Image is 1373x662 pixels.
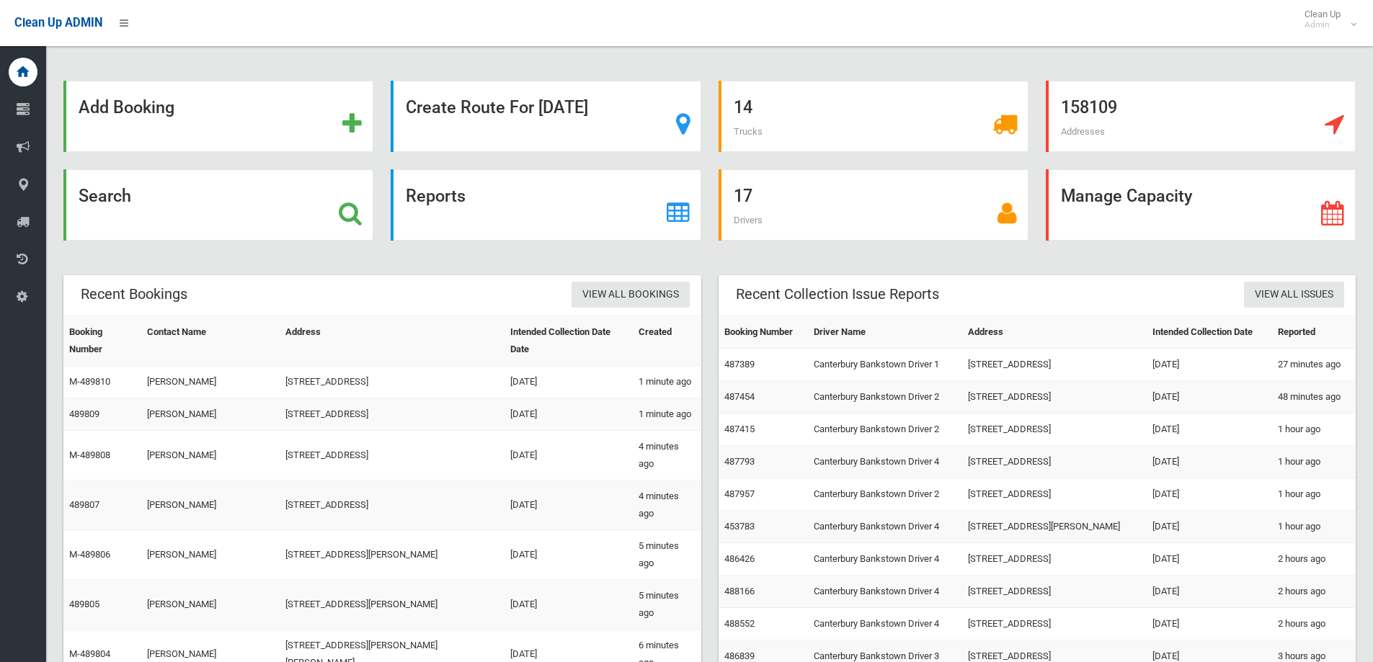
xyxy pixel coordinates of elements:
[1297,9,1355,30] span: Clean Up
[141,480,279,530] td: [PERSON_NAME]
[1147,413,1272,446] td: [DATE]
[505,316,633,366] th: Intended Collection Date Date
[808,543,962,576] td: Canterbury Bankstown Driver 4
[505,480,633,530] td: [DATE]
[1147,511,1272,543] td: [DATE]
[734,97,752,117] strong: 14
[724,424,755,434] a: 487415
[1272,511,1356,543] td: 1 hour ago
[1147,381,1272,413] td: [DATE]
[63,280,205,308] header: Recent Bookings
[962,413,1146,446] td: [STREET_ADDRESS]
[1272,446,1356,478] td: 1 hour ago
[69,549,110,560] a: M-489806
[505,431,633,480] td: [DATE]
[1147,446,1272,478] td: [DATE]
[1147,576,1272,608] td: [DATE]
[719,169,1028,241] a: 17 Drivers
[633,431,701,480] td: 4 minutes ago
[63,81,373,152] a: Add Booking
[280,580,505,630] td: [STREET_ADDRESS][PERSON_NAME]
[280,366,505,398] td: [STREET_ADDRESS]
[1272,543,1356,576] td: 2 hours ago
[141,580,279,630] td: [PERSON_NAME]
[962,511,1146,543] td: [STREET_ADDRESS][PERSON_NAME]
[406,97,588,117] strong: Create Route For [DATE]
[734,186,752,206] strong: 17
[808,381,962,413] td: Canterbury Bankstown Driver 2
[1061,126,1105,137] span: Addresses
[808,316,962,349] th: Driver Name
[572,282,690,308] a: View All Bookings
[724,650,755,661] a: 486839
[69,408,99,419] a: 489809
[141,366,279,398] td: [PERSON_NAME]
[724,618,755,629] a: 488552
[962,543,1146,576] td: [STREET_ADDRESS]
[14,16,102,30] span: Clean Up ADMIN
[724,586,755,596] a: 488166
[808,349,962,381] td: Canterbury Bankstown Driver 1
[633,316,701,366] th: Created
[1147,478,1272,511] td: [DATE]
[808,608,962,640] td: Canterbury Bankstown Driver 4
[141,530,279,580] td: [PERSON_NAME]
[141,398,279,431] td: [PERSON_NAME]
[391,81,701,152] a: Create Route For [DATE]
[633,480,701,530] td: 4 minutes ago
[724,456,755,467] a: 487793
[962,349,1146,381] td: [STREET_ADDRESS]
[1244,282,1344,308] a: View All Issues
[69,648,110,659] a: M-489804
[141,316,279,366] th: Contact Name
[1147,608,1272,640] td: [DATE]
[633,530,701,580] td: 5 minutes ago
[1272,413,1356,446] td: 1 hour ago
[505,366,633,398] td: [DATE]
[808,576,962,608] td: Canterbury Bankstown Driver 4
[1272,349,1356,381] td: 27 minutes ago
[719,316,809,349] th: Booking Number
[141,431,279,480] td: [PERSON_NAME]
[808,446,962,478] td: Canterbury Bankstown Driver 4
[505,398,633,431] td: [DATE]
[280,316,505,366] th: Address
[280,431,505,480] td: [STREET_ADDRESS]
[719,280,956,308] header: Recent Collection Issue Reports
[1272,576,1356,608] td: 2 hours ago
[1147,316,1272,349] th: Intended Collection Date
[63,316,141,366] th: Booking Number
[724,553,755,564] a: 486426
[962,576,1146,608] td: [STREET_ADDRESS]
[633,580,701,630] td: 5 minutes ago
[962,478,1146,511] td: [STREET_ADDRESS]
[280,398,505,431] td: [STREET_ADDRESS]
[808,511,962,543] td: Canterbury Bankstown Driver 4
[808,413,962,446] td: Canterbury Bankstown Driver 2
[962,316,1146,349] th: Address
[69,376,110,387] a: M-489810
[724,391,755,402] a: 487454
[633,366,701,398] td: 1 minute ago
[391,169,701,241] a: Reports
[1061,186,1192,206] strong: Manage Capacity
[1046,81,1356,152] a: 158109 Addresses
[962,608,1146,640] td: [STREET_ADDRESS]
[719,81,1028,152] a: 14 Trucks
[69,449,110,460] a: M-489808
[280,530,505,580] td: [STREET_ADDRESS][PERSON_NAME]
[1046,169,1356,241] a: Manage Capacity
[406,186,466,206] strong: Reports
[962,381,1146,413] td: [STREET_ADDRESS]
[79,186,131,206] strong: Search
[1305,19,1341,30] small: Admin
[280,480,505,530] td: [STREET_ADDRESS]
[505,580,633,630] td: [DATE]
[724,488,755,499] a: 487957
[724,521,755,532] a: 453783
[724,359,755,370] a: 487389
[1147,349,1272,381] td: [DATE]
[1272,316,1356,349] th: Reported
[79,97,174,117] strong: Add Booking
[63,169,373,241] a: Search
